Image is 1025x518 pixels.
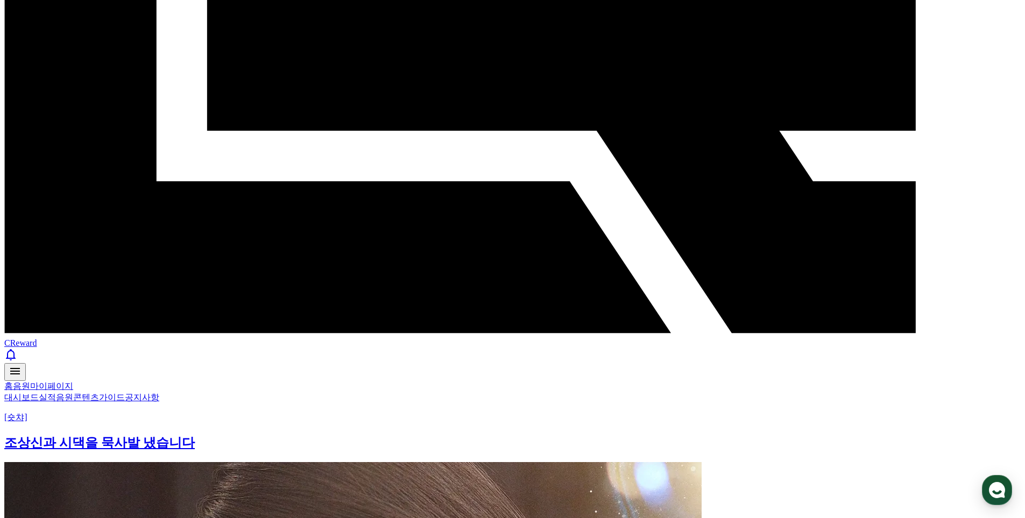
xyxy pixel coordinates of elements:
[4,393,39,402] a: 대시보드
[56,393,73,402] a: 음원
[166,357,179,366] span: 설정
[30,381,73,391] a: 마이페이지
[13,381,30,391] a: 음원
[4,412,1021,423] p: [숏챠]
[3,341,71,368] a: 홈
[71,341,139,368] a: 대화
[4,329,1021,347] a: CReward
[73,393,99,402] a: 콘텐츠
[4,381,13,391] a: 홈
[39,393,56,402] a: 실적
[139,341,207,368] a: 설정
[4,338,37,347] span: CReward
[34,357,40,366] span: 홈
[99,393,125,402] a: 가이드
[98,358,111,366] span: 대화
[4,434,1021,451] h2: 조상신과 시댁을 묵사발 냈습니다
[125,393,159,402] a: 공지사항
